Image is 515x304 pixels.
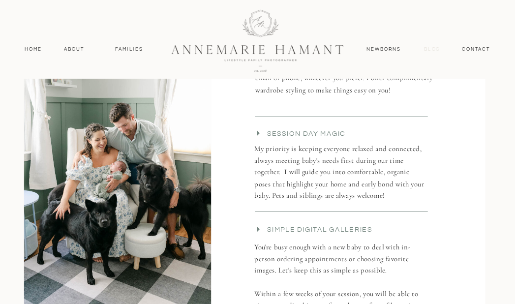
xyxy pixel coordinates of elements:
[21,45,46,53] a: Home
[267,129,420,144] p: Session day magic
[363,45,404,53] a: Newborns
[423,45,443,53] a: Blog
[62,45,87,53] a: About
[268,34,421,49] p: Session planning
[457,45,495,53] a: contact
[255,49,433,108] p: Booking your session is as easy as paying a deposit to reserve your due date on my calendar. We c...
[254,143,424,201] p: My priority is keeping everyone relaxed and connected, always meeting baby's needs first during o...
[110,45,149,53] a: Families
[267,225,432,240] p: Simple Digital galleries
